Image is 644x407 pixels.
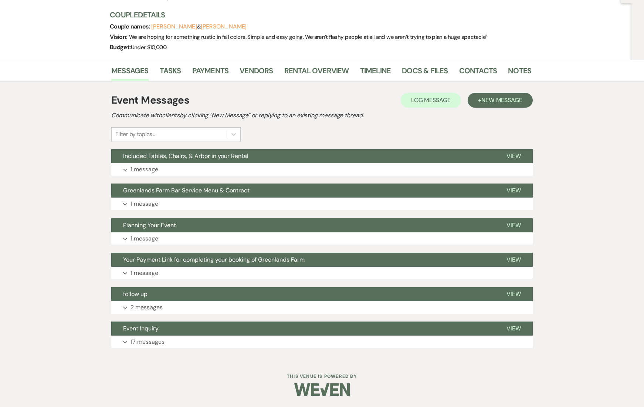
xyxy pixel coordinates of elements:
[402,65,448,81] a: Docs & Files
[111,267,533,279] button: 1 message
[506,256,521,263] span: View
[111,322,495,336] button: Event Inquiry
[506,324,521,332] span: View
[508,65,531,81] a: Notes
[110,10,524,20] h3: Couple Details
[110,43,131,51] span: Budget:
[111,184,495,198] button: Greenlands Farm Bar Service Menu & Contract
[111,198,533,210] button: 1 message
[495,253,533,267] button: View
[111,336,533,348] button: 17 messages
[111,92,189,108] h1: Event Messages
[123,186,250,194] span: Greenlands Farm Bar Service Menu & Contract
[111,218,495,232] button: Planning Your Event
[128,33,487,41] span: " We are hoping for something rustic in fall colors. Simple and easy going. We aren’t flashy peop...
[123,290,148,298] span: follow up
[115,130,155,139] div: Filter by topics...
[160,65,181,81] a: Tasks
[131,165,158,174] p: 1 message
[123,221,176,229] span: Planning Your Event
[201,24,247,30] button: [PERSON_NAME]
[506,290,521,298] span: View
[111,65,149,81] a: Messages
[495,287,533,301] button: View
[495,218,533,232] button: View
[123,152,248,160] span: Included Tables, Chairs, & Arbor in your Rental
[151,23,247,30] span: &
[411,96,451,104] span: Log Message
[131,303,163,312] p: 2 messages
[111,111,533,120] h2: Communicate with clients by clicking "New Message" or replying to an existing message thread.
[111,301,533,314] button: 2 messages
[131,268,158,278] p: 1 message
[123,256,305,263] span: Your Payment Link for completing your booking of Greenlands Farm
[111,287,495,301] button: follow up
[481,96,522,104] span: New Message
[401,93,461,108] button: Log Message
[111,163,533,176] button: 1 message
[111,149,495,163] button: Included Tables, Chairs, & Arbor in your Rental
[284,65,349,81] a: Rental Overview
[131,44,167,51] span: Under $10,000
[294,377,350,403] img: Weven Logo
[495,322,533,336] button: View
[468,93,533,108] button: +New Message
[192,65,229,81] a: Payments
[240,65,273,81] a: Vendors
[151,24,197,30] button: [PERSON_NAME]
[495,184,533,198] button: View
[110,23,151,30] span: Couple names:
[111,253,495,267] button: Your Payment Link for completing your booking of Greenlands Farm
[459,65,497,81] a: Contacts
[131,337,165,347] p: 17 messages
[506,186,521,194] span: View
[123,324,159,332] span: Event Inquiry
[111,232,533,245] button: 1 message
[506,221,521,229] span: View
[360,65,391,81] a: Timeline
[110,33,128,41] span: Vision:
[131,234,158,243] p: 1 message
[131,199,158,209] p: 1 message
[495,149,533,163] button: View
[506,152,521,160] span: View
